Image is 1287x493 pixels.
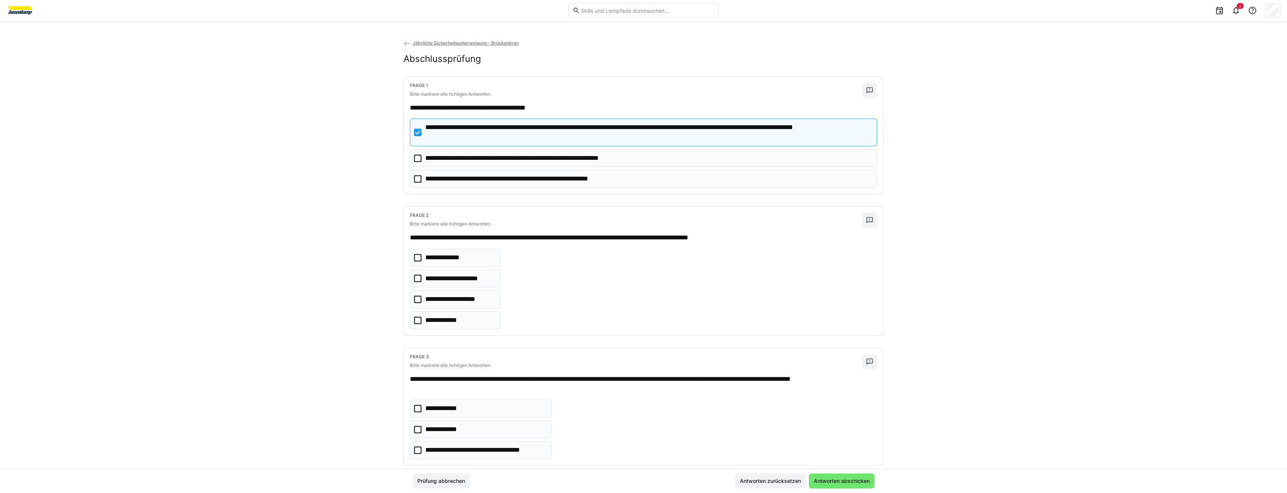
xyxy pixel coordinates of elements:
button: Prüfung abbrechen [412,473,470,488]
p: Bitte markiere alle richtigen Antworten. [410,362,862,368]
p: Bitte markiere alle richtigen Antworten. [410,221,862,227]
span: Jährliche Sicherheitsunterweisung - Brückenkran [413,40,519,46]
span: 2 [1239,4,1241,8]
h4: Frage 3 [410,354,862,359]
h4: Frage 1 [410,83,862,88]
span: Antworten abschicken [813,477,871,485]
button: Antworten zurücksetzen [735,473,806,488]
h2: Abschlussprüfung [403,53,481,65]
h4: Frage 2 [410,213,862,218]
input: Skills und Lernpfade durchsuchen… [580,7,714,14]
p: Bitte markiere alle richtigen Antworten. [410,91,862,97]
span: Antworten zurücksetzen [739,477,802,485]
span: Prüfung abbrechen [416,477,466,485]
a: Jährliche Sicherheitsunterweisung - Brückenkran [403,40,519,46]
button: Antworten abschicken [809,473,874,488]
